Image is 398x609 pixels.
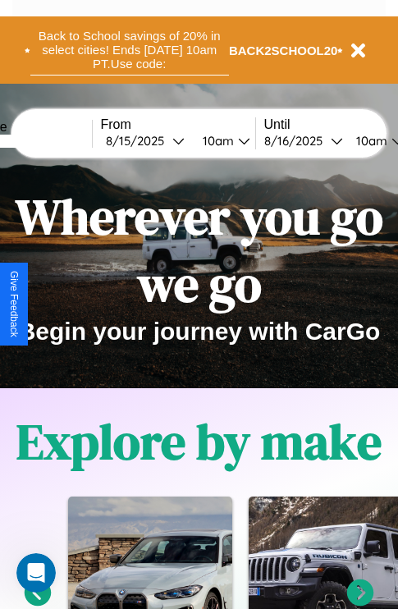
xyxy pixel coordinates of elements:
[106,133,172,149] div: 8 / 15 / 2025
[264,133,331,149] div: 8 / 16 / 2025
[101,117,255,132] label: From
[8,271,20,337] div: Give Feedback
[190,132,255,149] button: 10am
[194,133,238,149] div: 10am
[16,408,382,475] h1: Explore by make
[229,43,338,57] b: BACK2SCHOOL20
[101,132,190,149] button: 8/15/2025
[30,25,229,76] button: Back to School savings of 20% in select cities! Ends [DATE] 10am PT.Use code:
[16,553,56,593] iframe: Intercom live chat
[348,133,391,149] div: 10am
